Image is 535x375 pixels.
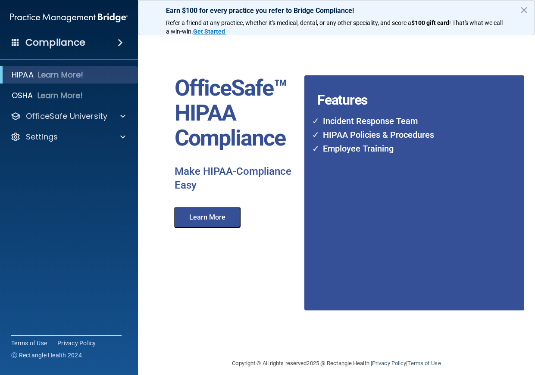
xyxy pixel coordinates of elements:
li: HIPAA Policies & Procedures [318,128,490,142]
strong: Get Started [193,28,225,35]
a: Settings [10,132,125,142]
button: Learn More [174,207,241,228]
li: Incident Response Team [318,114,490,128]
a: Terms of Use [407,360,441,366]
a: Learn More [168,214,249,221]
strong: $100 gift card [411,19,449,26]
button: Close [520,3,528,17]
img: PMB logo [10,9,128,26]
p: HIPAA [12,70,34,80]
span: Refer a friend at any practice, whether it's medical, dental, or any other speciality, and score a [166,19,411,26]
p: Learn More! [38,70,84,80]
a: OfficeSafe University [10,111,125,121]
a: Get Started [193,28,226,35]
p: Learn More! [38,90,83,101]
span: ! That's what we call a win-win. [166,19,504,35]
a: Privacy Policy [57,339,96,347]
a: Terms of Use [11,339,47,347]
li: Employee Training [318,142,490,155]
h4: Compliance [25,37,85,49]
h4: Features [304,75,501,93]
p: OSHA [12,90,33,101]
p: OfficeSafe University [26,111,107,121]
p: OfficeSafe™ HIPAA Compliance [175,76,298,151]
p: Settings [26,132,58,142]
span: Ⓒ Rectangle Health 2024 [11,351,82,360]
a: Privacy Policy [372,360,406,366]
p: Make HIPAA-Compliance Easy [175,165,298,192]
p: Earn $100 for every practice you refer to Bridge Compliance! [166,6,507,15]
